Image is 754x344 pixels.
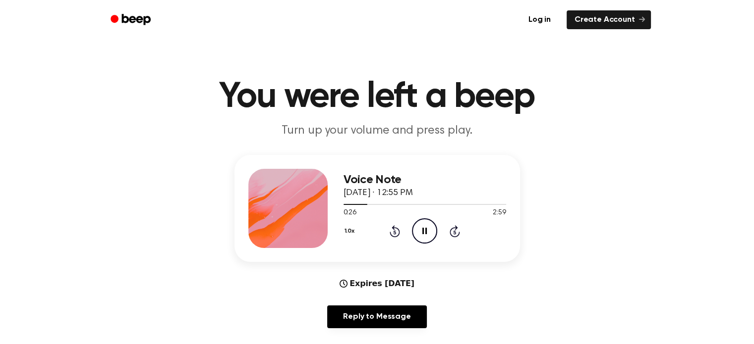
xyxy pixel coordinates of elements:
p: Turn up your volume and press play. [187,123,568,139]
h1: You were left a beep [123,79,631,115]
a: Log in [519,8,561,31]
span: 0:26 [344,208,356,218]
div: Expires [DATE] [340,278,414,290]
a: Reply to Message [327,305,426,328]
span: 2:59 [493,208,506,218]
button: 1.0x [344,223,358,240]
a: Beep [104,10,160,30]
span: [DATE] · 12:55 PM [344,189,413,197]
a: Create Account [567,10,651,29]
h3: Voice Note [344,173,506,187]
